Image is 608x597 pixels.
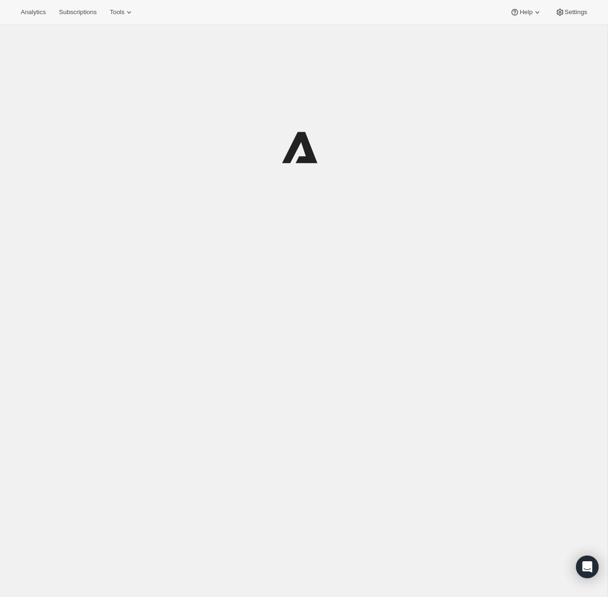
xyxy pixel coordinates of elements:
span: Analytics [21,8,46,16]
button: Settings [550,6,593,19]
div: Open Intercom Messenger [576,556,599,578]
button: Analytics [15,6,51,19]
span: Tools [110,8,124,16]
span: Settings [565,8,587,16]
span: Help [519,8,532,16]
span: Subscriptions [59,8,97,16]
button: Help [504,6,547,19]
button: Subscriptions [53,6,102,19]
button: Tools [104,6,139,19]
